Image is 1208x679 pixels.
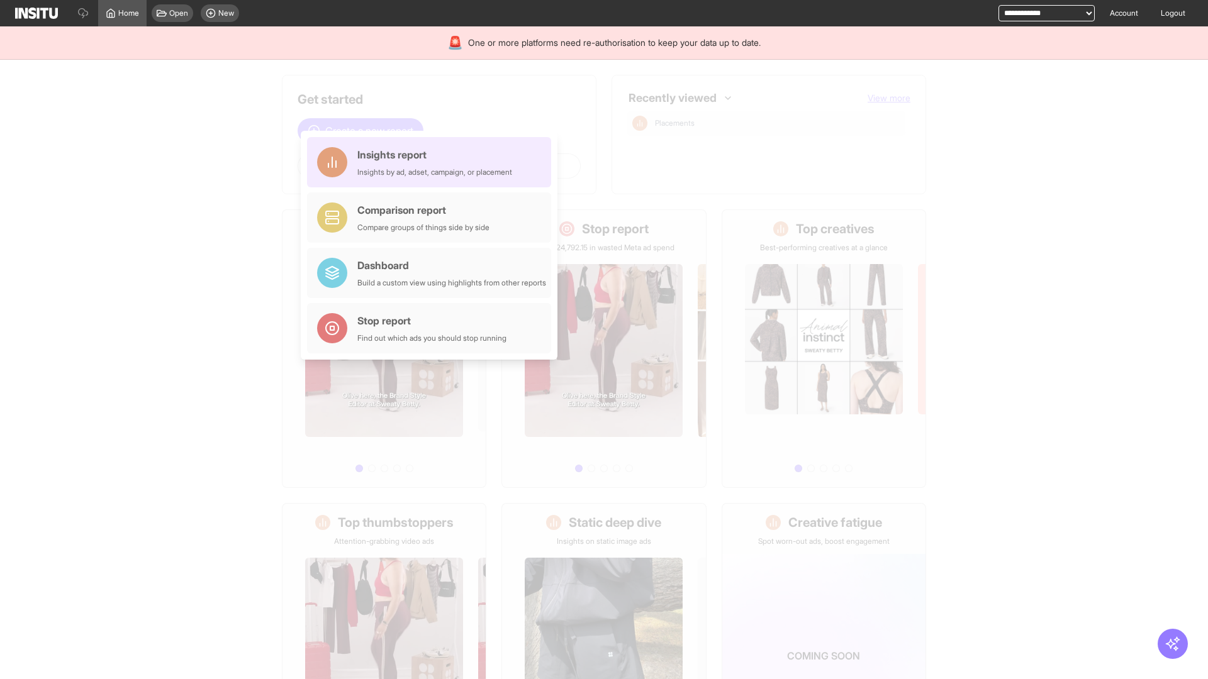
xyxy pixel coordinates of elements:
div: Build a custom view using highlights from other reports [357,278,546,288]
div: Find out which ads you should stop running [357,333,506,343]
img: Logo [15,8,58,19]
div: Stop report [357,313,506,328]
span: Open [169,8,188,18]
div: Insights report [357,147,512,162]
span: One or more platforms need re-authorisation to keep your data up to date. [468,36,761,49]
div: Compare groups of things side by side [357,223,489,233]
div: Comparison report [357,202,489,218]
div: 🚨 [447,34,463,52]
span: New [218,8,234,18]
div: Dashboard [357,258,546,273]
div: Insights by ad, adset, campaign, or placement [357,167,512,177]
span: Home [118,8,139,18]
